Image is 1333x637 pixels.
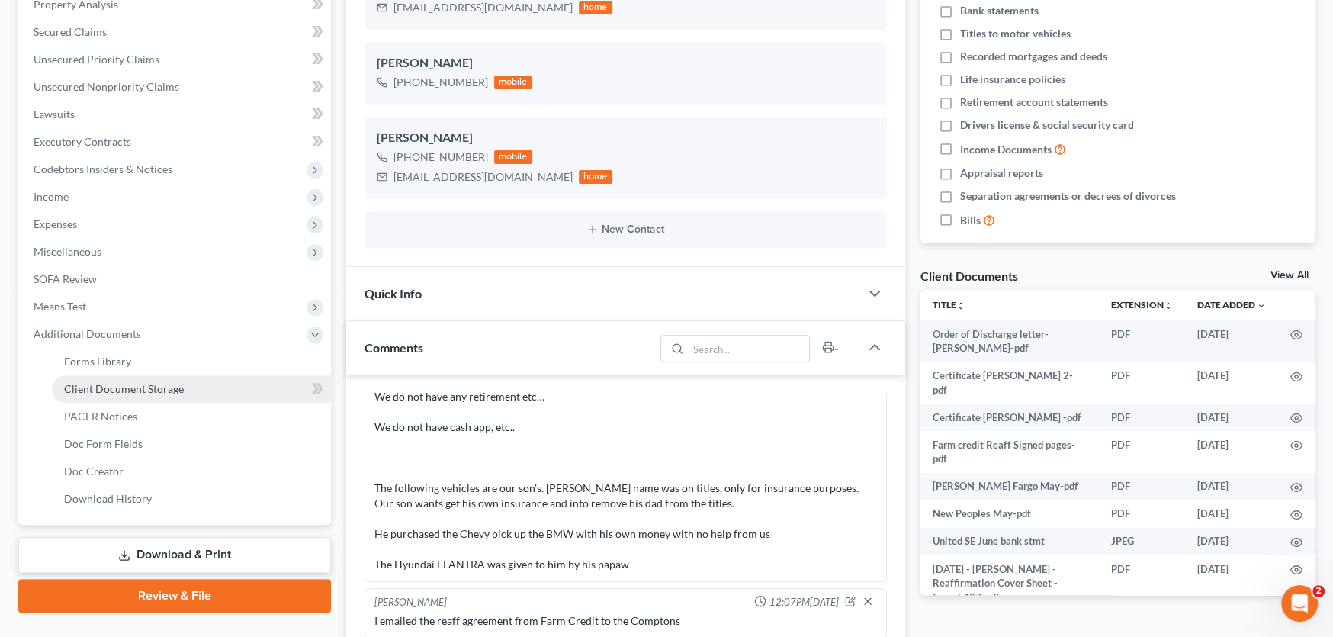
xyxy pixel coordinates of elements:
[960,3,1039,18] span: Bank statements
[21,101,331,128] a: Lawsuits
[960,142,1052,157] span: Income Documents
[960,72,1065,87] span: Life insurance policies
[1281,585,1318,622] iframe: Intercom live chat
[18,579,331,613] a: Review & File
[34,190,69,203] span: Income
[1099,431,1185,473] td: PDF
[34,53,159,66] span: Unsecured Priority Claims
[688,336,809,362] input: Search...
[365,340,423,355] span: Comments
[34,327,141,340] span: Additional Documents
[52,348,331,375] a: Forms Library
[393,169,573,185] div: [EMAIL_ADDRESS][DOMAIN_NAME]
[1185,528,1278,555] td: [DATE]
[21,46,331,73] a: Unsecured Priority Claims
[1185,404,1278,431] td: [DATE]
[579,170,612,184] div: home
[393,75,488,90] div: [PHONE_NUMBER]
[393,150,488,165] div: [PHONE_NUMBER]
[52,403,331,430] a: PACER Notices
[18,537,331,573] a: Download & Print
[494,150,532,164] div: mobile
[920,320,1100,362] td: Order of Discharge letter-[PERSON_NAME]-pdf
[933,299,965,310] a: Titleunfold_more
[21,128,331,156] a: Executory Contracts
[960,49,1107,64] span: Recorded mortgages and deeds
[1099,528,1185,555] td: JPEG
[64,410,137,423] span: PACER Notices
[34,300,86,313] span: Means Test
[1099,473,1185,500] td: PDF
[1270,270,1309,281] a: View All
[1185,431,1278,473] td: [DATE]
[1257,301,1266,310] i: expand_more
[960,95,1108,110] span: Retirement account statements
[377,224,875,236] button: New Contact
[34,135,131,148] span: Executory Contracts
[960,213,981,228] span: Bills
[956,301,965,310] i: unfold_more
[1164,301,1173,310] i: unfold_more
[769,595,839,610] span: 12:07PM[DATE]
[374,595,447,610] div: [PERSON_NAME]
[1111,299,1173,310] a: Extensionunfold_more
[1099,500,1185,528] td: PDF
[377,54,875,72] div: [PERSON_NAME]
[920,268,1018,284] div: Client Documents
[64,465,124,478] span: Doc Creator
[52,375,331,403] a: Client Document Storage
[374,613,877,629] div: I emailed the reaff agreement from Farm Credit to the Comptons
[920,362,1100,404] td: Certificate [PERSON_NAME] 2-pdf
[920,473,1100,500] td: [PERSON_NAME] Fargo May-pdf
[34,162,172,175] span: Codebtors Insiders & Notices
[1185,555,1278,611] td: [DATE]
[52,430,331,458] a: Doc Form Fields
[1099,320,1185,362] td: PDF
[21,73,331,101] a: Unsecured Nonpriority Claims
[1099,362,1185,404] td: PDF
[1185,362,1278,404] td: [DATE]
[920,431,1100,473] td: Farm credit Reaff Signed pages-pdf
[64,382,184,395] span: Client Document Storage
[960,117,1134,133] span: Drivers license & social security card
[34,108,75,121] span: Lawsuits
[52,458,331,485] a: Doc Creator
[960,166,1043,181] span: Appraisal reports
[1312,585,1325,597] span: 2
[34,245,101,258] span: Miscellaneous
[21,18,331,46] a: Secured Claims
[34,272,97,285] span: SOFA Review
[920,404,1100,431] td: Certificate [PERSON_NAME] -pdf
[960,188,1176,204] span: Separation agreements or decrees of divorces
[64,355,131,368] span: Forms Library
[34,25,107,38] span: Secured Claims
[1185,320,1278,362] td: [DATE]
[365,286,422,301] span: Quick Info
[52,485,331,513] a: Download History
[64,437,143,450] span: Doc Form Fields
[494,76,532,89] div: mobile
[21,265,331,293] a: SOFA Review
[920,528,1100,555] td: United SE June bank stmt
[1099,555,1185,611] td: PDF
[1185,473,1278,500] td: [DATE]
[1099,404,1185,431] td: PDF
[377,129,875,147] div: [PERSON_NAME]
[920,500,1100,528] td: New Peoples May-pdf
[1197,299,1266,310] a: Date Added expand_more
[579,1,612,14] div: home
[920,555,1100,611] td: [DATE] - [PERSON_NAME] - Reaffirmation Cover Sheet - form_b427-pdf
[34,217,77,230] span: Expenses
[34,80,179,93] span: Unsecured Nonpriority Claims
[1185,500,1278,528] td: [DATE]
[960,26,1071,41] span: Titles to motor vehicles
[64,492,152,505] span: Download History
